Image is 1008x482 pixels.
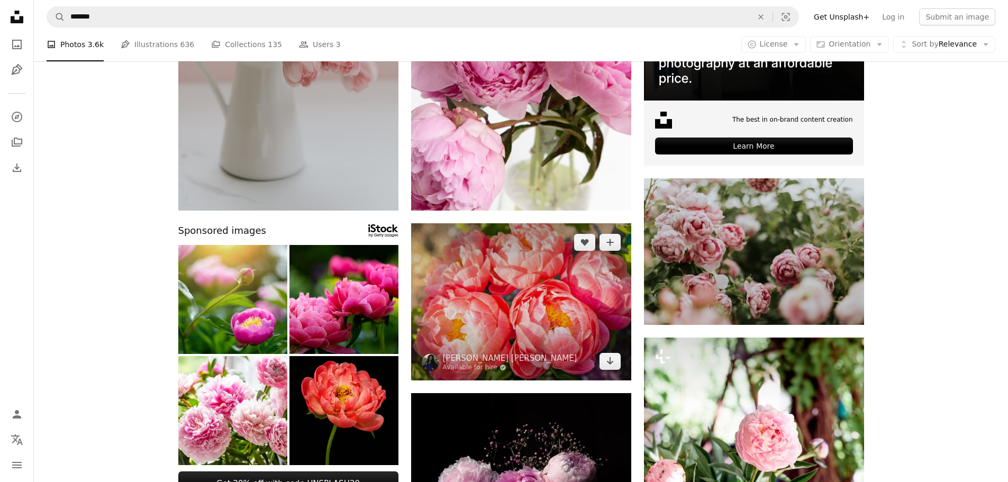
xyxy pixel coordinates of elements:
[574,234,595,251] button: Like
[919,8,995,25] button: Submit an image
[178,223,266,239] span: Sponsored images
[655,138,853,154] div: Learn More
[600,234,621,251] button: Add to Collection
[336,39,341,50] span: 3
[289,356,398,465] img: Coral Peony bloom isolated on black background
[749,7,773,27] button: Clear
[644,247,864,256] a: pink flowering green outdoor plant
[829,40,870,48] span: Orientation
[6,59,28,80] a: Illustrations
[810,36,889,53] button: Orientation
[443,353,577,363] a: [PERSON_NAME] [PERSON_NAME]
[268,39,282,50] span: 135
[893,36,995,53] button: Sort byRelevance
[6,6,28,30] a: Home — Unsplash
[6,34,28,55] a: Photos
[180,39,195,50] span: 636
[6,157,28,178] a: Download History
[422,354,439,371] img: Go to Cristina Anne Costello's profile
[6,454,28,476] button: Menu
[6,106,28,128] a: Explore
[912,40,938,48] span: Sort by
[760,40,788,48] span: License
[876,8,911,25] a: Log in
[600,353,621,370] a: Download
[732,115,853,124] span: The best in on-brand content creation
[178,356,287,465] img: Fresh Pink Peonies in Sunlit Interior
[121,28,194,61] a: Illustrations 636
[912,39,977,50] span: Relevance
[741,36,806,53] button: License
[773,7,798,27] button: Visual search
[411,223,631,380] img: pink and white flower in close up photography
[807,8,876,25] a: Get Unsplash+
[411,297,631,306] a: pink and white flower in close up photography
[6,132,28,153] a: Collections
[443,363,577,372] a: Available for hire
[655,112,672,129] img: file-1631678316303-ed18b8b5cb9cimage
[47,7,65,27] button: Search Unsplash
[178,245,287,354] img: Peonies in nature in the sunlight
[6,404,28,425] a: Log in / Sign up
[644,178,864,325] img: pink flowering green outdoor plant
[299,28,341,61] a: Users 3
[289,245,398,354] img: Close-up of red and pink peony blossoms in full bloom - paeonia
[47,6,799,28] form: Find visuals sitewide
[6,429,28,450] button: Language
[211,28,282,61] a: Collections 135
